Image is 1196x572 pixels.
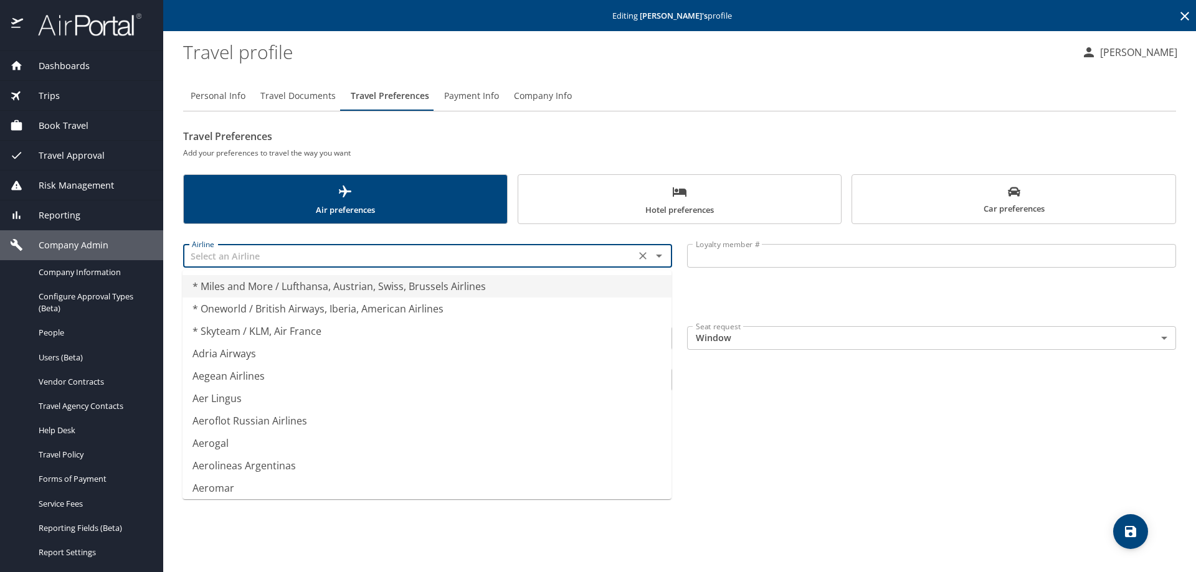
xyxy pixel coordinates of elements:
[24,12,141,37] img: airportal-logo.png
[650,247,668,265] button: Close
[183,477,672,499] li: Aeromar
[39,291,148,314] span: Configure Approval Types (Beta)
[1076,41,1182,63] button: [PERSON_NAME]
[1113,514,1148,549] button: save
[183,342,672,365] li: Adria Airways
[11,12,24,37] img: icon-airportal.png
[183,432,672,454] li: Aerogal
[23,209,80,222] span: Reporting
[1096,45,1177,60] p: [PERSON_NAME]
[183,298,672,320] li: * Oneworld / British Airways, Iberia, American Airlines
[183,410,672,432] li: Aeroflot Russian Airlines
[183,275,672,298] li: * Miles and More / Lufthansa, Austrian, Swiss, Brussels Airlines
[183,454,672,477] li: Aerolineas Argentinas
[183,174,1176,224] div: scrollable force tabs example
[514,88,572,104] span: Company Info
[191,88,245,104] span: Personal Info
[183,126,1176,146] h2: Travel Preferences
[183,81,1176,111] div: Profile
[39,449,148,461] span: Travel Policy
[23,179,114,192] span: Risk Management
[39,376,148,388] span: Vendor Contracts
[39,473,148,485] span: Forms of Payment
[39,400,148,412] span: Travel Agency Contacts
[860,185,1168,216] span: Car preferences
[23,59,90,73] span: Dashboards
[23,149,105,162] span: Travel Approval
[167,12,1192,20] p: Editing profile
[183,320,672,342] li: * Skyteam / KLM, Air France
[634,247,652,265] button: Clear
[351,88,429,104] span: Travel Preferences
[260,88,336,104] span: Travel Documents
[187,248,632,264] input: Select an Airline
[39,266,148,278] span: Company Information
[39,352,148,363] span: Users (Beta)
[39,327,148,339] span: People
[39,546,148,558] span: Report Settings
[23,89,60,103] span: Trips
[526,184,834,217] span: Hotel preferences
[687,326,1176,350] div: Window
[39,424,148,436] span: Help Desk
[39,498,148,510] span: Service Fees
[39,522,148,534] span: Reporting Fields (Beta)
[183,32,1071,71] h1: Travel profile
[183,387,672,410] li: Aer Lingus
[183,146,1176,159] h6: Add your preferences to travel the way you want
[23,119,88,133] span: Book Travel
[23,238,108,252] span: Company Admin
[191,184,500,217] span: Air preferences
[183,365,672,387] li: Aegean Airlines
[640,10,708,21] strong: [PERSON_NAME] 's
[444,88,499,104] span: Payment Info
